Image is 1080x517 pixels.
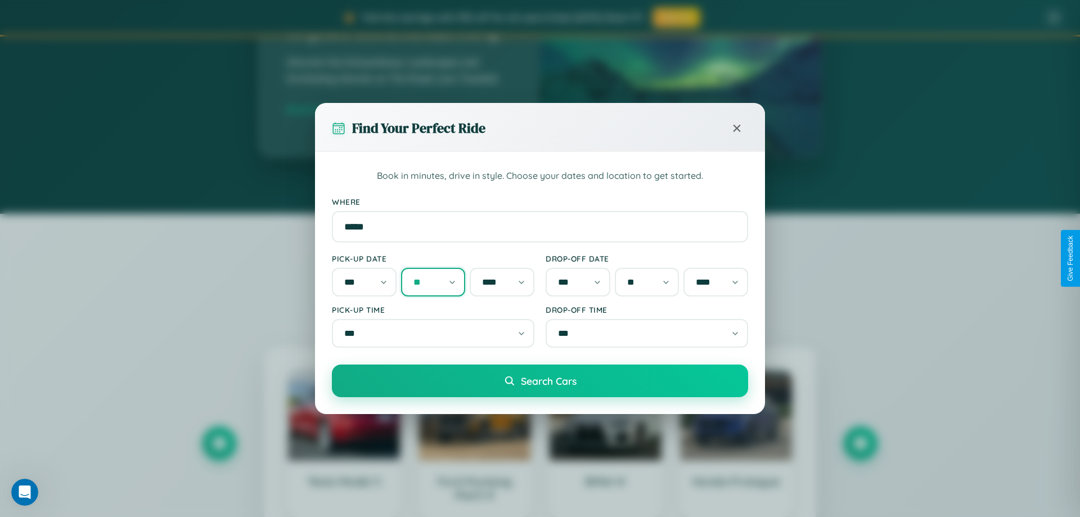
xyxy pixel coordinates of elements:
span: Search Cars [521,375,577,387]
button: Search Cars [332,365,748,397]
label: Where [332,197,748,206]
label: Pick-up Time [332,305,534,314]
p: Book in minutes, drive in style. Choose your dates and location to get started. [332,169,748,183]
h3: Find Your Perfect Ride [352,119,485,137]
label: Drop-off Time [546,305,748,314]
label: Drop-off Date [546,254,748,263]
label: Pick-up Date [332,254,534,263]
